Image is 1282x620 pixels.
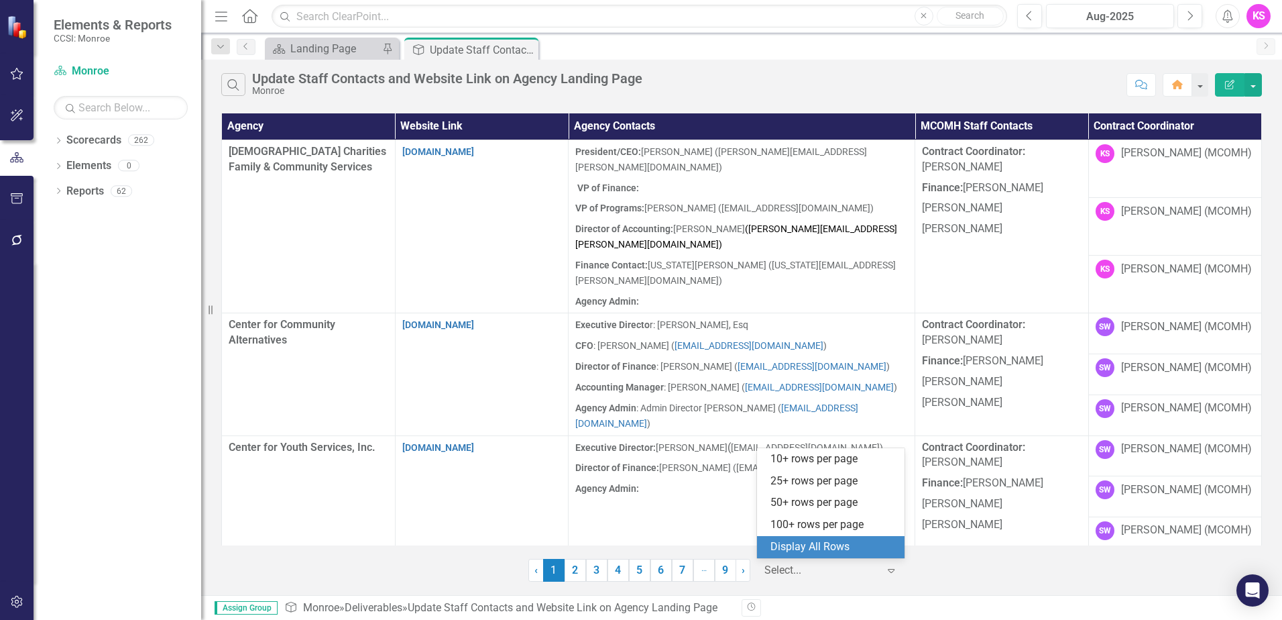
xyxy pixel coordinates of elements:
[408,601,717,614] div: Update Staff Contacts and Website Link on Agency Landing Page
[575,462,659,473] strong: Director of Finance:
[575,382,897,393] span: : [PERSON_NAME] ( )
[922,441,1025,454] strong: Contract Coordinator:
[1096,440,1114,459] div: SW
[770,452,896,467] div: 10+ rows per page
[770,495,896,511] div: 50+ rows per page
[575,403,858,429] span: : Admin Director [PERSON_NAME] ( )
[7,15,30,39] img: ClearPoint Strategy
[1088,140,1262,197] td: Double-Click to Edit
[543,559,565,582] span: 1
[569,435,915,558] td: Double-Click to Edit
[1096,521,1114,540] div: SW
[272,5,1007,28] input: Search ClearPoint...
[268,40,379,57] a: Landing Page
[922,145,1025,158] strong: Contract Coordinator:
[402,146,474,157] a: [DOMAIN_NAME]
[66,158,111,174] a: Elements
[955,10,984,21] span: Search
[395,313,569,435] td: Double-Click to Edit
[922,178,1082,199] p: [PERSON_NAME]
[54,64,188,79] a: Monroe
[402,319,474,330] a: [DOMAIN_NAME]
[922,393,1082,411] p: [PERSON_NAME]
[395,435,569,558] td: Double-Click to Edit
[1246,4,1271,28] button: KS
[586,559,607,582] a: 3
[215,601,278,615] span: Assign Group
[1096,480,1114,499] div: SW
[922,351,1082,372] p: [PERSON_NAME]
[111,185,132,197] div: 62
[575,440,908,458] p: (
[575,403,636,413] strong: Agency Admin
[922,219,1082,237] p: [PERSON_NAME]
[1046,4,1174,28] button: Aug-2025
[1121,146,1252,161] div: [PERSON_NAME] (MCOMH)
[650,559,672,582] a: 6
[715,559,736,582] a: 9
[575,403,858,429] a: [EMAIL_ADDRESS][DOMAIN_NAME]
[922,476,963,489] strong: Finance:
[66,133,121,148] a: Scorecards
[575,340,827,351] span: : [PERSON_NAME] ( )
[607,559,629,582] a: 4
[575,223,673,234] strong: Director of Accounting:
[742,564,745,576] span: ›
[575,442,727,453] span: [PERSON_NAME]
[229,441,375,454] span: Center for Youth Services, Inc.
[575,296,639,307] strong: Agency Admin:
[303,601,339,614] a: Monroe
[575,223,897,250] span: [PERSON_NAME]
[915,435,1089,558] td: Double-Click to Edit
[229,145,386,173] span: [DEMOGRAPHIC_DATA] Charities Family & Community Services
[575,260,648,270] strong: Finance Contact:
[922,441,1025,469] span: [PERSON_NAME]
[1088,256,1262,313] td: Double-Click to Edit
[54,96,188,119] input: Search Below...
[430,42,535,58] div: Update Staff Contacts and Website Link on Agency Landing Page
[745,382,894,393] a: [EMAIL_ADDRESS][DOMAIN_NAME]
[1088,198,1262,256] td: Double-Click to Edit
[402,442,474,453] a: [DOMAIN_NAME]
[1121,442,1252,457] div: [PERSON_NAME] (MCOMH)
[54,17,172,33] span: Elements & Reports
[575,203,874,213] span: [PERSON_NAME] ([EMAIL_ADDRESS][DOMAIN_NAME])
[1121,401,1252,416] div: [PERSON_NAME] (MCOMH)
[569,140,915,313] td: Double-Click to Edit
[1096,202,1114,221] div: KS
[1088,517,1262,558] td: Double-Click to Edit
[252,86,642,96] div: Monroe
[1121,262,1252,277] div: [PERSON_NAME] (MCOMH)
[922,318,1025,346] span: [PERSON_NAME]
[922,473,1082,494] p: [PERSON_NAME]
[1121,523,1252,538] div: [PERSON_NAME] (MCOMH)
[915,313,1089,435] td: Double-Click to Edit
[1096,358,1114,377] div: SW
[629,559,650,582] a: 5
[922,144,1082,178] p: [PERSON_NAME]
[575,260,896,286] span: [US_STATE][PERSON_NAME] ([US_STATE][EMAIL_ADDRESS][PERSON_NAME][DOMAIN_NAME])
[575,319,650,330] strong: Executive Directo
[1096,399,1114,418] div: SW
[284,601,732,616] div: » »
[922,198,1082,219] p: [PERSON_NAME]
[577,183,639,193] strong: VP of Finance:
[1088,476,1262,517] td: Double-Click to Edit
[1088,354,1262,395] td: Double-Click to Edit
[565,559,586,582] a: 2
[922,494,1082,515] p: [PERSON_NAME]
[922,515,1082,535] p: [PERSON_NAME]
[290,40,379,57] div: Landing Page
[770,539,896,555] div: Display All Rows
[922,354,963,367] strong: Finance:
[922,181,963,194] strong: Finance:
[575,146,867,172] span: [PERSON_NAME] ([PERSON_NAME][EMAIL_ADDRESS][PERSON_NAME][DOMAIN_NAME])
[54,33,172,44] small: CCSI: Monroe
[229,318,335,346] span: Center for Community Alternatives
[575,382,664,393] strong: Accounting Manager
[575,462,888,473] span: [PERSON_NAME] ([EMAIL_ADDRESS][DOMAIN_NAME])
[937,7,1004,25] button: Search
[1121,360,1252,376] div: [PERSON_NAME] (MCOMH)
[575,340,593,351] strong: CFO
[252,71,642,86] div: Update Staff Contacts and Website Link on Agency Landing Page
